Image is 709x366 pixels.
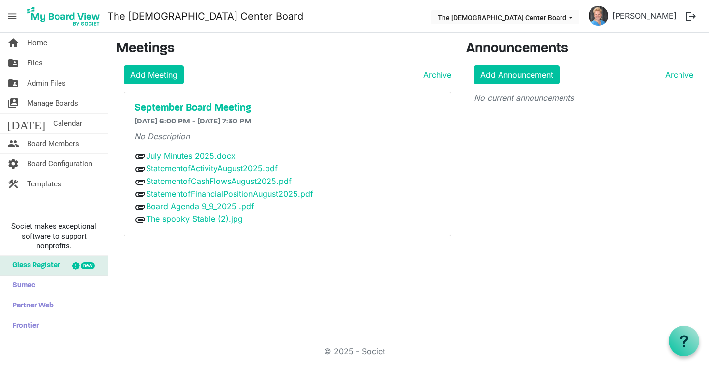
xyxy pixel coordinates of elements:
[27,174,61,194] span: Templates
[27,53,43,73] span: Files
[53,114,82,133] span: Calendar
[134,214,146,226] span: attachment
[680,6,701,27] button: logout
[27,134,79,153] span: Board Members
[146,189,313,199] a: StatementofFinancialPositionAugust2025.pdf
[7,93,19,113] span: switch_account
[134,130,441,142] p: No Description
[146,151,236,161] a: July Minutes 2025.docx
[116,41,451,58] h3: Meetings
[3,7,22,26] span: menu
[134,163,146,175] span: attachment
[146,201,254,211] a: Board Agenda 9_9_2025 .pdf
[7,174,19,194] span: construction
[146,176,292,186] a: StatementofCashFlowsAugust2025.pdf
[134,117,441,126] h6: [DATE] 6:00 PM - [DATE] 7:30 PM
[27,33,47,53] span: Home
[7,33,19,53] span: home
[474,92,693,104] p: No current announcements
[431,10,579,24] button: The LGBT Center Board dropdownbutton
[661,69,693,81] a: Archive
[134,201,146,213] span: attachment
[608,6,680,26] a: [PERSON_NAME]
[7,73,19,93] span: folder_shared
[419,69,451,81] a: Archive
[7,114,45,133] span: [DATE]
[134,151,146,162] span: attachment
[4,221,103,251] span: Societ makes exceptional software to support nonprofits.
[589,6,608,26] img: vLlGUNYjuWs4KbtSZQjaWZvDTJnrkUC5Pj-l20r8ChXSgqWs1EDCHboTbV3yLcutgLt7-58AB6WGaG5Dpql6HA_thumb.png
[146,163,278,173] a: StatementofActivityAugust2025.pdf
[24,4,103,29] img: My Board View Logo
[7,134,19,153] span: people
[7,53,19,73] span: folder_shared
[124,65,184,84] a: Add Meeting
[134,188,146,200] span: attachment
[7,154,19,174] span: settings
[134,102,441,114] a: September Board Meeting
[27,93,78,113] span: Manage Boards
[7,296,54,316] span: Partner Web
[7,316,39,336] span: Frontier
[27,73,66,93] span: Admin Files
[7,276,35,296] span: Sumac
[146,214,243,224] a: The spooky Stable (2).jpg
[7,256,60,275] span: Glass Register
[324,346,385,356] a: © 2025 - Societ
[81,262,95,269] div: new
[134,176,146,188] span: attachment
[27,154,92,174] span: Board Configuration
[474,65,560,84] a: Add Announcement
[24,4,107,29] a: My Board View Logo
[107,6,303,26] a: The [DEMOGRAPHIC_DATA] Center Board
[466,41,701,58] h3: Announcements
